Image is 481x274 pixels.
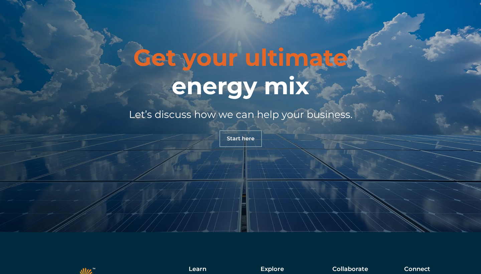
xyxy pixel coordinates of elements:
h5: Connect [404,266,430,273]
h5: Collaborate [332,266,368,273]
h2: energy mix [133,43,348,100]
span: Get your ultimate [133,43,348,72]
span: Start here [227,136,255,141]
h4: Let’s discuss how we can help your business. [53,107,428,122]
a: Start here [219,130,262,147]
h5: Learn [189,266,206,273]
h5: Explore [261,266,284,273]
